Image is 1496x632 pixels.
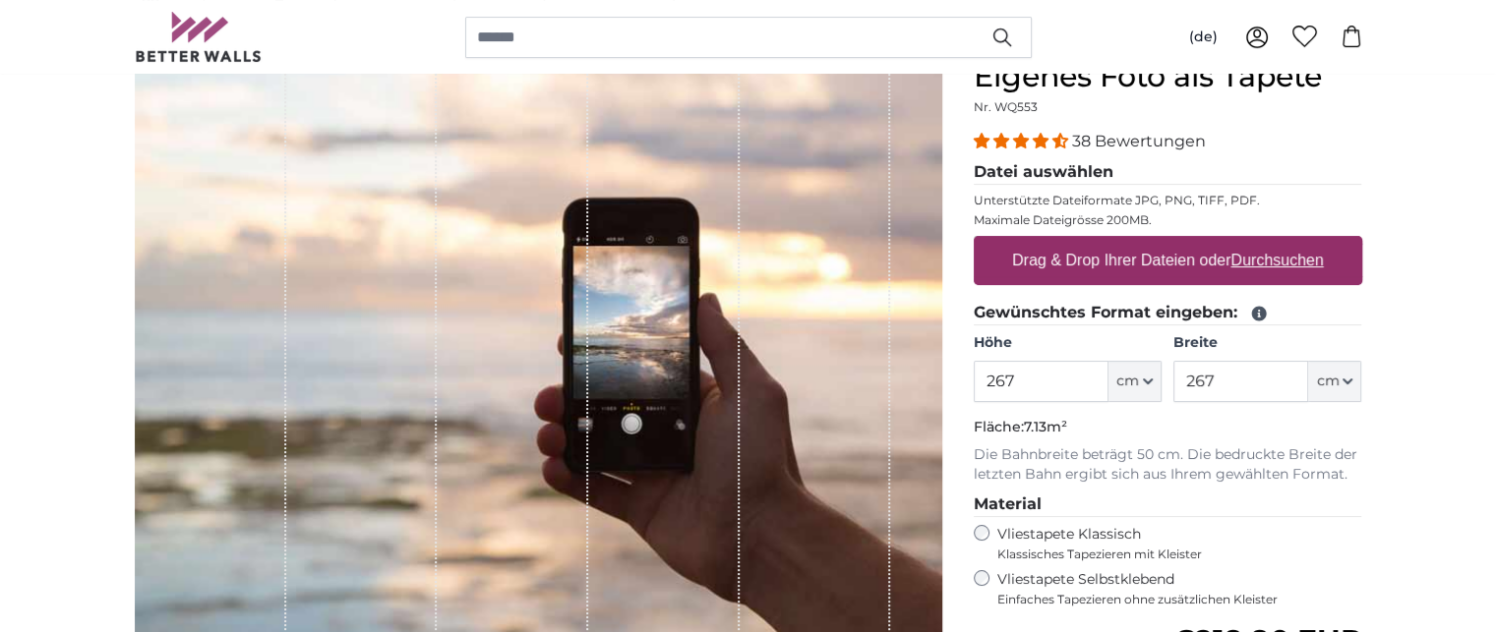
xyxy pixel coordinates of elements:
label: Drag & Drop Ihrer Dateien oder [1004,241,1332,280]
p: Die Bahnbreite beträgt 50 cm. Die bedruckte Breite der letzten Bahn ergibt sich aus Ihrem gewählt... [974,445,1362,485]
span: 38 Bewertungen [1072,132,1206,150]
label: Vliestapete Selbstklebend [997,570,1362,607]
label: Vliestapete Klassisch [997,525,1346,562]
p: Fläche: [974,418,1362,437]
span: 4.34 stars [974,132,1072,150]
span: 7.13m² [1024,418,1067,435]
span: cm [1316,372,1339,391]
button: cm [1108,361,1162,402]
h1: Eigenes Foto als Tapete [974,59,1362,94]
span: Einfaches Tapezieren ohne zusätzlichen Kleister [997,592,1362,607]
label: Breite [1173,333,1361,353]
img: Betterwalls [135,12,263,62]
p: Unterstützte Dateiformate JPG, PNG, TIFF, PDF. [974,193,1362,208]
p: Maximale Dateigrösse 200MB. [974,212,1362,228]
span: Nr. WQ553 [974,99,1038,114]
legend: Gewünschtes Format eingeben: [974,301,1362,325]
span: Klassisches Tapezieren mit Kleister [997,546,1346,562]
legend: Material [974,492,1362,517]
label: Höhe [974,333,1162,353]
button: cm [1308,361,1361,402]
legend: Datei auswählen [974,160,1362,185]
button: (de) [1173,20,1233,55]
span: cm [1116,372,1139,391]
u: Durchsuchen [1230,252,1323,268]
